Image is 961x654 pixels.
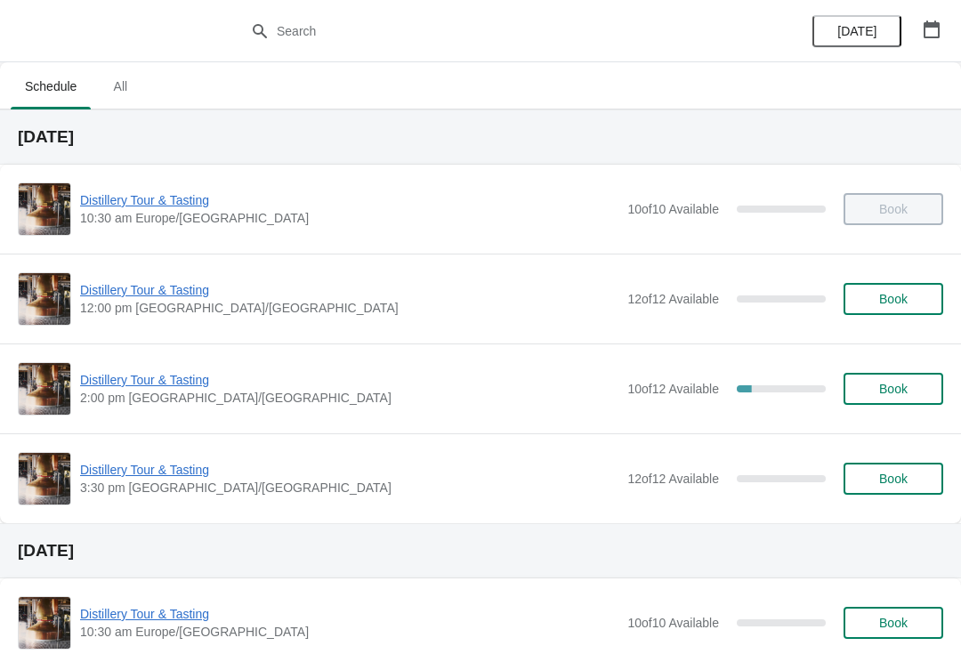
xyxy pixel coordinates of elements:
span: 10 of 10 Available [627,202,719,216]
button: Book [844,463,943,495]
span: 3:30 pm [GEOGRAPHIC_DATA]/[GEOGRAPHIC_DATA] [80,479,618,497]
span: Book [879,292,908,306]
span: [DATE] [837,24,876,38]
span: 10:30 am Europe/[GEOGRAPHIC_DATA] [80,623,618,641]
span: 10 of 12 Available [627,382,719,396]
button: Book [844,607,943,639]
img: Distillery Tour & Tasting | | 10:30 am Europe/London [19,183,70,235]
span: Distillery Tour & Tasting [80,371,618,389]
button: Book [844,283,943,315]
span: 10:30 am Europe/[GEOGRAPHIC_DATA] [80,209,618,227]
span: Distillery Tour & Tasting [80,605,618,623]
button: [DATE] [812,15,901,47]
img: Distillery Tour & Tasting | | 3:30 pm Europe/London [19,453,70,505]
span: 12 of 12 Available [627,472,719,486]
span: Distillery Tour & Tasting [80,191,618,209]
span: 2:00 pm [GEOGRAPHIC_DATA]/[GEOGRAPHIC_DATA] [80,389,618,407]
span: Book [879,382,908,396]
input: Search [276,15,721,47]
span: 12 of 12 Available [627,292,719,306]
span: Distillery Tour & Tasting [80,461,618,479]
span: Schedule [11,70,91,102]
span: 10 of 10 Available [627,616,719,630]
h2: [DATE] [18,542,943,560]
span: Book [879,616,908,630]
span: All [98,70,142,102]
span: Distillery Tour & Tasting [80,281,618,299]
img: Distillery Tour & Tasting | | 2:00 pm Europe/London [19,363,70,415]
img: Distillery Tour & Tasting | | 10:30 am Europe/London [19,597,70,649]
h2: [DATE] [18,128,943,146]
button: Book [844,373,943,405]
span: 12:00 pm [GEOGRAPHIC_DATA]/[GEOGRAPHIC_DATA] [80,299,618,317]
span: Book [879,472,908,486]
img: Distillery Tour & Tasting | | 12:00 pm Europe/London [19,273,70,325]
